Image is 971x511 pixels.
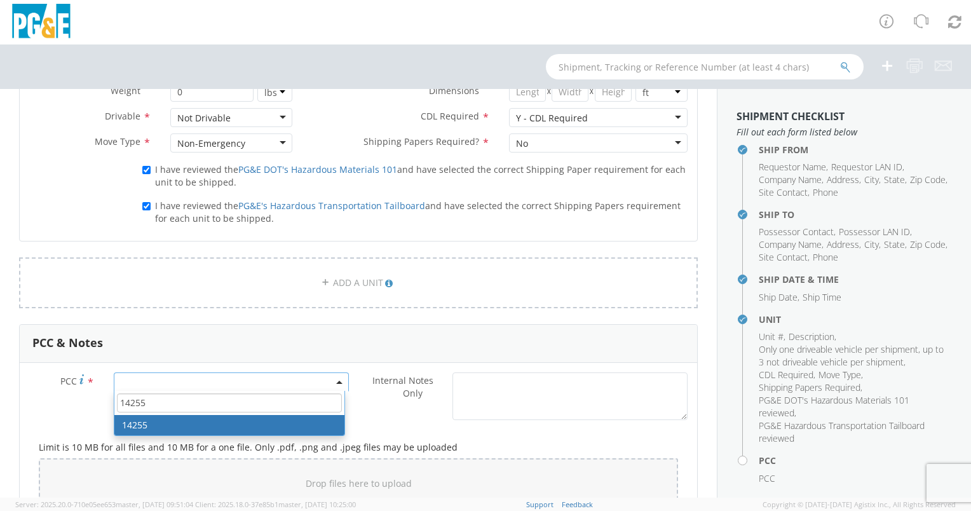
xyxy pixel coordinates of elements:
span: Copyright © [DATE]-[DATE] Agistix Inc., All Rights Reserved [763,500,956,510]
span: Ship Time [803,291,841,303]
li: , [759,186,810,199]
li: , [759,238,824,251]
span: Move Type [818,369,861,381]
input: Width [552,83,588,102]
span: Requestor Name [759,161,826,173]
span: Site Contact [759,251,808,263]
li: , [818,369,863,381]
span: Only one driveable vehicle per shipment, up to 3 not driveable vehicle per shipment [759,343,944,368]
span: Phone [813,251,838,263]
span: CDL Required [421,110,479,122]
span: Drop files here to upload [306,477,412,489]
li: , [827,174,861,186]
a: ADD A UNIT [19,257,698,308]
span: Drivable [105,110,140,122]
span: Zip Code [910,238,946,250]
span: Fill out each form listed below [737,126,952,139]
span: master, [DATE] 09:51:04 [116,500,193,509]
li: , [759,343,949,369]
span: Company Name [759,174,822,186]
img: pge-logo-06675f144f4cfa6a6814.png [10,4,73,41]
span: State [884,238,905,250]
input: Length [509,83,546,102]
li: , [910,174,947,186]
li: , [827,238,861,251]
span: Shipping Papers Required [759,381,860,393]
span: Requestor LAN ID [831,161,902,173]
span: Weight [111,85,140,97]
span: Possessor LAN ID [839,226,910,238]
span: Company Name [759,238,822,250]
span: City [864,238,879,250]
h5: Limit is 10 MB for all files and 10 MB for a one file. Only .pdf, .png and .jpeg files may be upl... [39,442,678,452]
li: , [831,161,904,174]
li: , [759,291,799,304]
span: Unit # [759,330,784,343]
span: X [588,83,595,102]
span: Ship Date [759,291,798,303]
li: , [759,381,862,394]
a: PG&E's Hazardous Transportation Tailboard [238,200,425,212]
li: , [759,369,815,381]
input: I have reviewed thePG&E DOT's Hazardous Materials 101and have selected the correct Shipping Paper... [142,166,151,174]
div: Non-Emergency [177,137,245,150]
li: , [759,251,810,264]
span: master, [DATE] 10:25:00 [278,500,356,509]
h4: Ship Date & Time [759,275,952,284]
li: 14255 [114,415,344,435]
span: Possessor Contact [759,226,834,238]
li: , [839,226,912,238]
h4: PCC [759,456,952,465]
li: , [864,174,881,186]
span: State [884,174,905,186]
span: Server: 2025.20.0-710e05ee653 [15,500,193,509]
span: X [546,83,552,102]
li: , [759,226,836,238]
span: PG&E DOT's Hazardous Materials 101 reviewed [759,394,909,419]
div: Y - CDL Required [516,112,588,125]
span: Shipping Papers Required? [363,135,479,147]
span: Phone [813,186,838,198]
span: PCC [60,375,77,387]
li: , [910,238,947,251]
h4: Ship From [759,145,952,154]
a: Feedback [562,500,593,509]
li: , [759,174,824,186]
span: Zip Code [910,174,946,186]
h3: PCC & Notes [32,337,103,350]
input: Height [595,83,632,102]
a: PG&E DOT's Hazardous Materials 101 [238,163,397,175]
span: Address [827,238,859,250]
li: , [759,330,785,343]
span: Client: 2025.18.0-37e85b1 [195,500,356,509]
li: , [864,238,881,251]
span: I have reviewed the and have selected the correct Shipping Papers requirement for each unit to be... [155,200,681,224]
div: No [516,137,528,150]
span: Description [789,330,834,343]
span: Site Contact [759,186,808,198]
div: Not Drivable [177,112,231,125]
span: PG&E Hazardous Transportation Tailboard reviewed [759,419,925,444]
span: Dimensions [429,85,479,97]
span: Move Type [95,135,140,147]
a: Support [526,500,553,509]
li: , [789,330,836,343]
span: PCC [759,472,775,484]
input: Shipment, Tracking or Reference Number (at least 4 chars) [546,54,864,79]
h4: Unit [759,315,952,324]
li: , [884,238,907,251]
input: I have reviewed thePG&E's Hazardous Transportation Tailboardand have selected the correct Shippin... [142,202,151,210]
li: , [759,161,828,174]
li: , [884,174,907,186]
strong: Shipment Checklist [737,109,845,123]
h4: Ship To [759,210,952,219]
li: , [759,394,949,419]
span: City [864,174,879,186]
span: Address [827,174,859,186]
span: I have reviewed the and have selected the correct Shipping Paper requirement for each unit to be ... [155,163,686,188]
span: Internal Notes Only [372,374,433,399]
span: CDL Required [759,369,813,381]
